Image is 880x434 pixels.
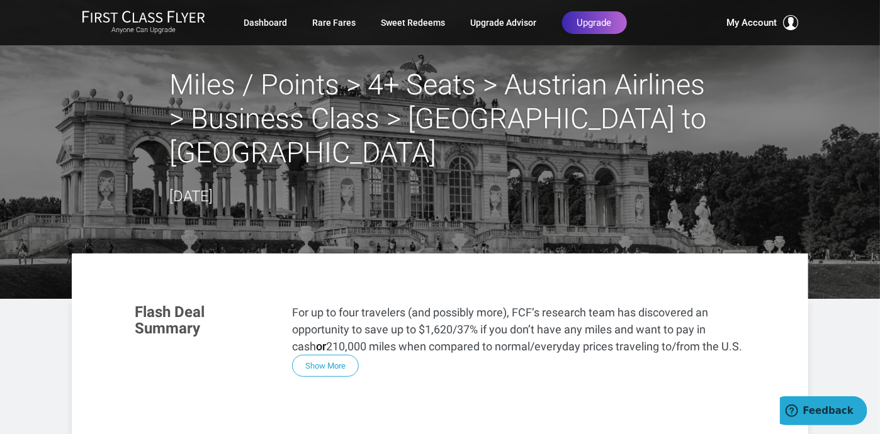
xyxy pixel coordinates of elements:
time: [DATE] [169,187,213,205]
img: First Class Flyer [82,10,205,23]
a: Dashboard [244,11,288,34]
a: Sweet Redeems [381,11,446,34]
a: Rare Fares [313,11,356,34]
iframe: Opens a widget where you can find more information [780,396,867,428]
h3: Flash Deal Summary [135,304,273,337]
button: My Account [726,15,798,30]
button: Show More [292,355,359,377]
a: First Class FlyerAnyone Can Upgrade [82,10,205,35]
p: For up to four travelers (and possibly more), FCF’s research team has discovered an opportunity t... [292,304,745,355]
a: Upgrade Advisor [471,11,537,34]
strong: or [316,340,326,353]
a: Upgrade [562,11,627,34]
h2: Miles / Points > 4+ Seats > Austrian Airlines > Business Class > [GEOGRAPHIC_DATA] to [GEOGRAPHIC... [169,68,711,170]
span: My Account [726,15,777,30]
small: Anyone Can Upgrade [82,26,205,35]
